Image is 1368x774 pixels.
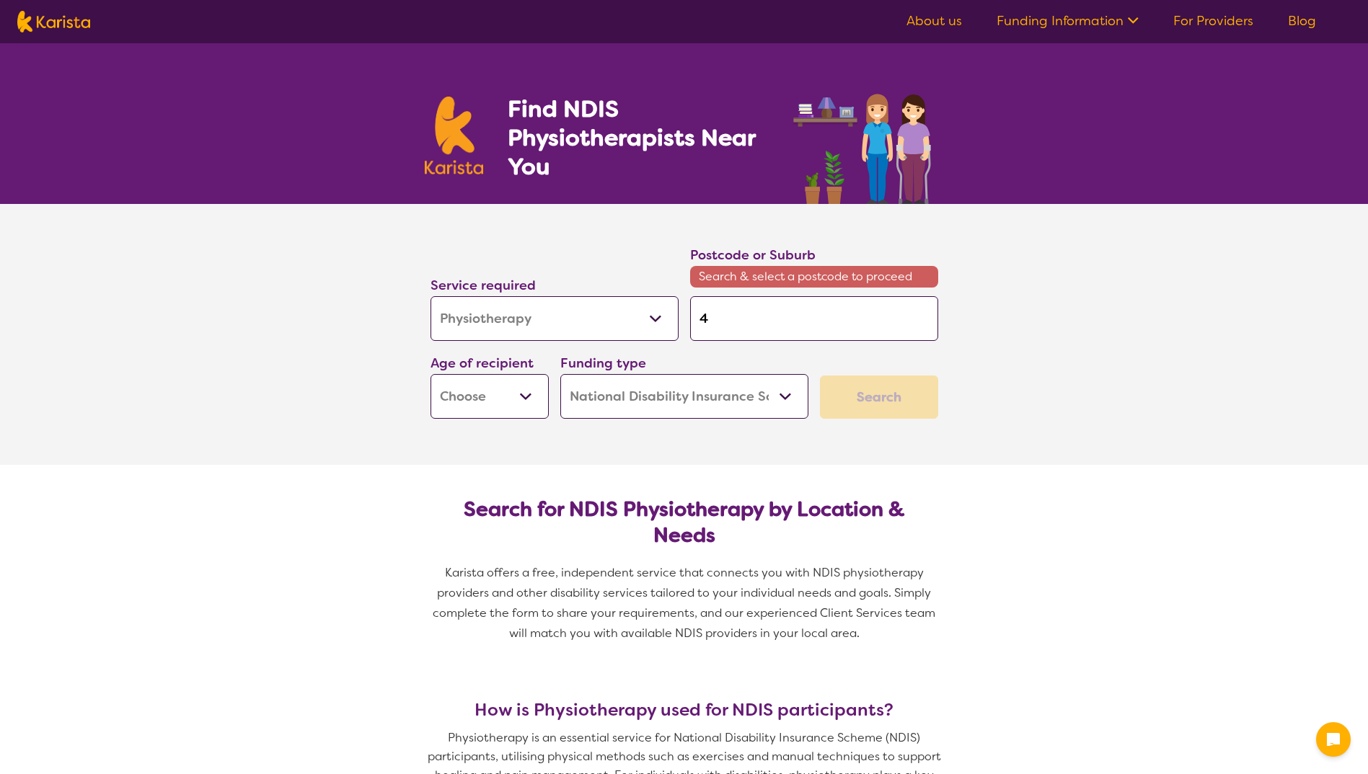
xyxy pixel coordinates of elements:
a: Blog [1288,12,1316,30]
img: Karista logo [17,11,90,32]
label: Funding type [560,355,646,372]
label: Postcode or Suburb [690,246,816,264]
a: For Providers [1173,12,1253,30]
img: Karista logo [425,97,484,174]
span: Search & select a postcode to proceed [690,266,938,288]
h3: How is Physiotherapy used for NDIS participants? [425,700,944,720]
input: Type [690,296,938,341]
h1: Find NDIS Physiotherapists Near You [508,94,775,181]
p: Karista offers a free, independent service that connects you with NDIS physiotherapy providers an... [425,563,944,644]
label: Service required [431,277,536,294]
a: About us [906,12,962,30]
label: Age of recipient [431,355,534,372]
a: Funding Information [997,12,1139,30]
h2: Search for NDIS Physiotherapy by Location & Needs [442,497,927,548]
img: physiotherapy [789,78,943,204]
